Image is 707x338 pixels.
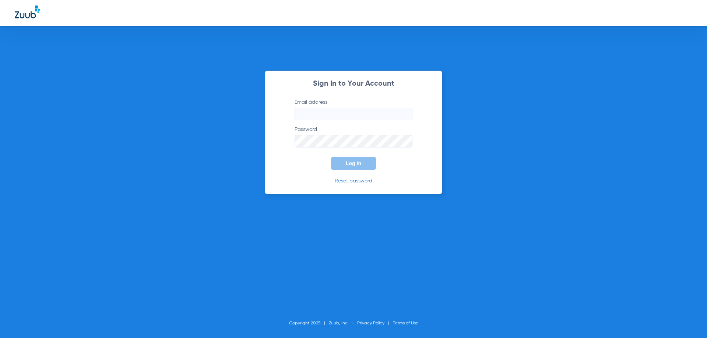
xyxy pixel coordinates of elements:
h2: Sign In to Your Account [284,80,423,88]
label: Email address [295,99,412,120]
a: Privacy Policy [357,321,384,325]
li: Copyright 2025 [289,320,329,327]
input: Email address [295,108,412,120]
button: Log In [331,157,376,170]
label: Password [295,126,412,147]
a: Terms of Use [393,321,418,325]
input: Password [295,135,412,147]
a: Reset password [335,178,372,184]
span: Log In [346,160,361,166]
img: Zuub Logo [15,6,40,18]
li: Zuub, Inc. [329,320,357,327]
